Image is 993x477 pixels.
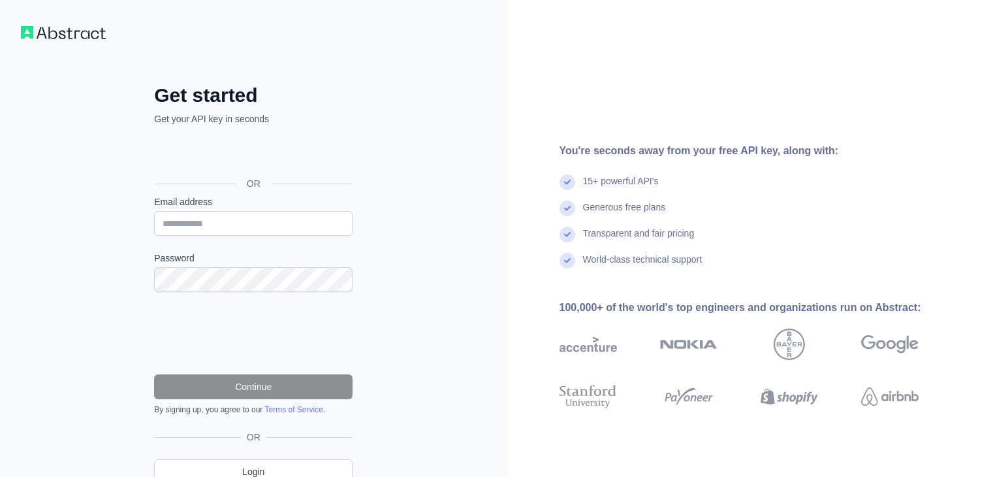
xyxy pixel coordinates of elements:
img: google [861,329,919,360]
img: accenture [560,329,617,360]
div: Generous free plans [583,201,666,227]
span: OR [242,431,266,444]
img: check mark [560,227,575,242]
img: Workflow [21,26,106,39]
h2: Get started [154,84,353,107]
p: Get your API key in seconds [154,112,353,125]
div: Transparent and fair pricing [583,227,695,253]
img: check mark [560,253,575,269]
label: Password [154,252,353,265]
img: shopify [761,382,818,411]
img: bayer [774,329,805,360]
div: World-class technical support [583,253,702,279]
label: Email address [154,195,353,208]
iframe: reCAPTCHA [154,308,353,359]
div: By signing up, you agree to our . [154,404,353,415]
button: Continue [154,374,353,399]
a: Terms of Service [264,405,323,414]
div: 100,000+ of the world's top engineers and organizations run on Abstract: [560,300,960,316]
span: OR [236,177,271,190]
img: airbnb [861,382,919,411]
img: check mark [560,174,575,190]
img: check mark [560,201,575,216]
iframe: دکمه «ورود به سیستم با Google» [148,140,356,169]
div: You're seconds away from your free API key, along with: [560,143,960,159]
img: stanford university [560,382,617,411]
img: nokia [660,329,717,360]
div: 15+ powerful API's [583,174,659,201]
img: payoneer [660,382,717,411]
